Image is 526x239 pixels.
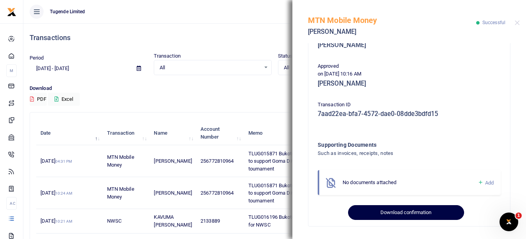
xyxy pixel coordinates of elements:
[515,20,520,25] button: Close
[478,178,494,187] a: Add
[318,101,501,109] p: Transaction ID
[308,16,476,25] h5: MTN Mobile Money
[318,62,501,70] p: Approved
[201,218,220,224] span: 2133889
[248,214,334,228] span: TLUG016196 Bukoto Branch Expenses for NWSC
[30,33,520,42] h4: Transactions
[154,158,192,164] span: [PERSON_NAME]
[7,9,16,14] a: logo-small logo-large logo-large
[160,64,260,72] span: All
[248,183,334,204] span: TLUG015871 Bukoto Branch Expenses to support Goma Division football tournament
[515,213,522,219] span: 1
[248,151,334,172] span: TLUG015871 Bukoto Branch Expenses to support Goma Division football tournament
[482,20,505,25] span: Successful
[30,62,130,75] input: select period
[150,121,196,145] th: Name: activate to sort column ascending
[40,158,72,164] span: [DATE]
[348,205,464,220] button: Download confirmation
[318,41,501,49] h5: [PERSON_NAME]
[154,214,192,228] span: KAVUMA [PERSON_NAME]
[7,7,16,17] img: logo-small
[48,93,80,106] button: Excel
[30,84,520,93] p: Download
[55,159,72,163] small: 04:31 PM
[154,190,192,196] span: [PERSON_NAME]
[318,149,469,158] h4: Such as invoices, receipts, notes
[318,141,469,149] h4: Supporting Documents
[343,179,396,185] span: No documents attached
[36,121,102,145] th: Date: activate to sort column descending
[6,197,17,210] li: Ac
[485,180,494,186] span: Add
[107,218,121,224] span: NWSC
[284,64,385,72] span: All
[107,186,134,200] span: MTN Mobile Money
[40,190,72,196] span: [DATE]
[55,219,73,223] small: 10:21 AM
[308,28,476,36] h5: [PERSON_NAME]
[318,70,501,78] p: on [DATE] 10:16 AM
[278,52,293,60] label: Status
[6,64,17,77] li: M
[318,80,501,88] h5: [PERSON_NAME]
[30,93,47,106] button: PDF
[107,154,134,168] span: MTN Mobile Money
[196,121,244,145] th: Account Number: activate to sort column ascending
[30,54,44,62] label: Period
[154,52,181,60] label: Transaction
[318,110,501,118] h5: 7aad22ea-bfa7-4572-dae0-08dde3bdfd15
[201,158,234,164] span: 256772810964
[244,121,344,145] th: Memo: activate to sort column ascending
[201,190,234,196] span: 256772810964
[102,121,150,145] th: Transaction: activate to sort column ascending
[55,191,73,195] small: 10:24 AM
[47,8,88,15] span: Tugende Limited
[500,213,518,231] iframe: Intercom live chat
[40,218,72,224] span: [DATE]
